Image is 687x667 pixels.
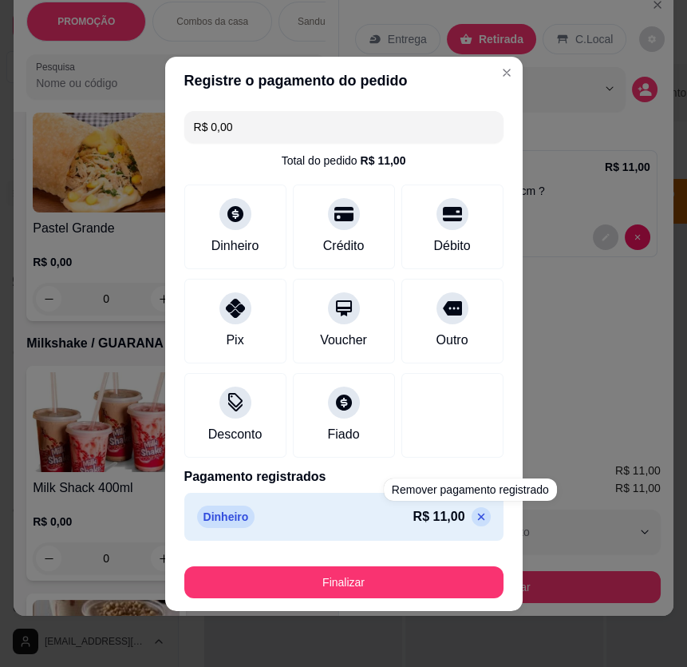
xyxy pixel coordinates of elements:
button: Close [494,60,519,85]
div: Fiado [327,425,359,444]
div: Desconto [208,425,263,444]
button: Finalizar [184,566,503,598]
p: R$ 11,00 [413,507,465,526]
p: Dinheiro [197,506,255,528]
input: Ex.: hambúrguer de cordeiro [194,111,494,143]
div: Remover pagamento registrado [384,478,557,501]
div: Crédito [323,236,365,256]
div: Outro [436,331,468,350]
div: Débito [433,236,470,256]
header: Registre o pagamento do pedido [165,57,523,105]
div: Voucher [320,331,367,350]
div: R$ 11,00 [361,153,406,169]
div: Dinheiro [211,236,259,256]
div: Total do pedido [282,153,406,169]
div: Pix [226,331,243,350]
p: Pagamento registrados [184,467,503,486]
